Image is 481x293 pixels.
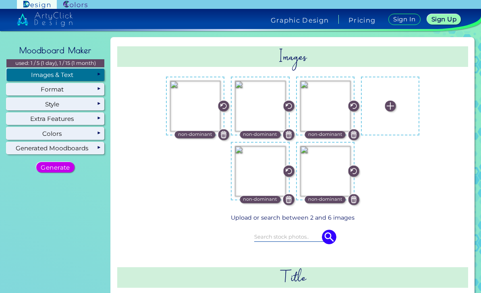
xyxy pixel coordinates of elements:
[6,113,104,125] div: Extra Features
[63,1,87,8] img: ArtyClick Colors logo
[6,83,104,96] div: Format
[385,100,396,111] img: icon_plus_white.svg
[42,164,68,170] h5: Generate
[348,17,375,23] a: Pricing
[6,142,104,154] div: Generated Moodboards
[6,127,104,139] div: Colors
[117,46,468,67] h2: Images
[117,267,468,288] h2: Title
[254,232,332,241] input: Search stock photos..
[300,81,350,131] img: 9ca58b57-78ef-4c47-b99f-f769aec20bbd
[235,146,285,196] img: 2ed7a26b-7ceb-4b36-a858-1267bb7c8fd3
[433,17,455,22] h5: Sign Up
[308,131,342,138] p: non-dominant
[390,14,419,25] a: Sign In
[15,42,96,59] h2: Moodboard Maker
[170,81,220,131] img: a607b610-aeb5-469b-a1a7-d172810e6956
[6,69,104,81] div: Images & Text
[429,15,459,24] a: Sign Up
[243,196,277,203] p: non-dominant
[6,59,104,67] p: used: 1 / 5 (1 day), 1 / 15 (1 month)
[235,81,285,131] img: de75d558-2edf-4869-ba9e-e24dcc01a30a
[6,98,104,110] div: Style
[394,17,415,22] h5: Sign In
[17,12,73,27] img: artyclick_design_logo_white_combined_path.svg
[120,213,465,222] p: Upload or search between 2 and 6 images
[178,131,212,138] p: non-dominant
[308,196,342,203] p: non-dominant
[243,131,277,138] p: non-dominant
[322,230,336,244] img: icon search
[300,146,350,196] img: 2dc78725-fdfb-44e1-ab9e-4d4eac793e69
[271,17,329,23] h4: Graphic Design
